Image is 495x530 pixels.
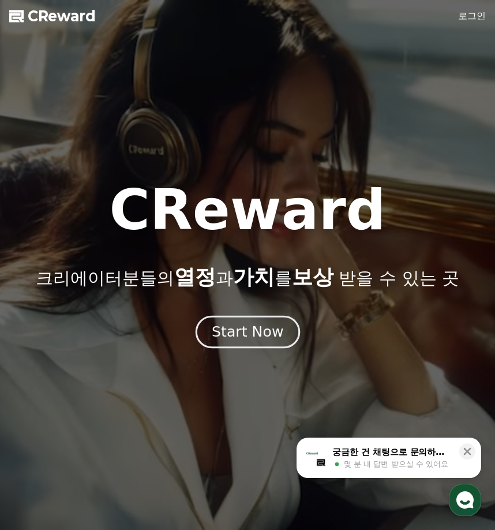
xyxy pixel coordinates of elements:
[174,265,216,289] span: 열정
[3,366,76,395] a: 홈
[109,182,385,238] h1: CReward
[178,383,192,393] span: 설정
[458,9,486,23] a: 로그인
[212,322,283,342] div: Start Now
[149,366,222,395] a: 설정
[76,366,149,395] a: 대화
[195,316,299,349] button: Start Now
[36,266,459,289] p: 크리에이터분들의 과 를 받을 수 있는 곳
[106,384,119,393] span: 대화
[36,383,43,393] span: 홈
[28,7,96,25] span: CReward
[292,265,333,289] span: 보상
[198,328,298,339] a: Start Now
[233,265,275,289] span: 가치
[9,7,96,25] a: CReward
